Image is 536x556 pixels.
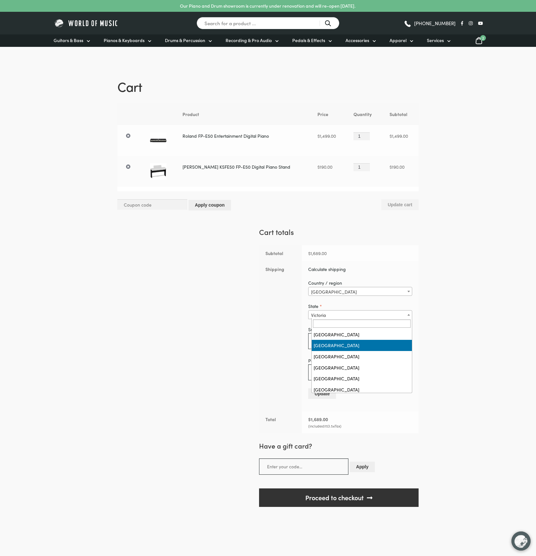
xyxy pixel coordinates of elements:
[323,423,335,428] span: 153.54
[308,310,412,319] span: Victoria
[427,37,444,44] span: Services
[310,103,346,125] th: Price
[150,132,167,149] img: Roland FP-E50 Entertainment Digital Piano Front
[117,77,419,95] h1: Cart
[189,200,231,210] button: Apply coupon
[308,279,412,287] label: Country / region
[308,357,412,364] label: Postcode
[182,164,290,170] a: [PERSON_NAME] KSFE50 FP-E50 Digital Piano Stand
[404,18,456,28] a: [PHONE_NUMBER]
[317,133,336,139] bdi: 1,499.00
[346,37,369,44] span: Accessories
[350,462,375,472] button: Apply
[259,513,419,554] iframe: PayPal
[259,441,419,450] h4: Have a gift card?
[308,326,412,333] label: Suburb
[507,527,536,556] iframe: Chat with our support team
[354,132,370,140] input: Product quantity
[308,388,336,399] button: Update
[165,37,205,44] span: Drums & Percussion
[308,416,328,422] bdi: 1,689.00
[259,227,419,237] h2: Cart totals
[323,423,325,428] span: $
[312,340,412,351] li: [GEOGRAPHIC_DATA]
[150,163,167,180] img: Roland KSFE50 FP-E50 Digital Piano Stand
[182,133,269,139] a: Roland FP-E50 Entertainment Digital Piano
[390,164,392,170] span: $
[259,411,302,433] th: Total
[125,163,132,171] a: Remove Roland KSFE50 FP-E50 Digital Piano Stand from cart
[308,266,346,272] a: Calculate shipping
[414,21,456,26] span: [PHONE_NUMBER]
[308,303,412,310] label: State
[117,199,187,210] input: Coupon code
[312,384,412,395] li: [GEOGRAPHIC_DATA]
[125,132,132,140] a: Remove Roland FP-E50 Entertainment Digital Piano from cart
[390,37,406,44] span: Apparel
[382,103,419,125] th: Subtotal
[259,488,419,507] a: Proceed to checkout
[308,423,412,429] small: (includes Tax)
[104,37,145,44] span: Pianos & Keyboards
[312,329,412,340] li: [GEOGRAPHIC_DATA]
[346,103,383,125] th: Quantity
[259,481,419,486] iframe: PayPal Message 1
[381,199,419,210] button: Update cart
[226,37,272,44] span: Recording & Pro Audio
[259,261,302,411] th: Shipping
[312,351,412,362] li: [GEOGRAPHIC_DATA]
[390,133,408,139] bdi: 1,499.00
[354,163,370,171] input: Product quantity
[197,17,339,29] input: Search for a product ...
[312,362,412,373] li: [GEOGRAPHIC_DATA]
[390,133,392,139] span: $
[317,164,332,170] bdi: 190.00
[309,311,412,319] span: Victoria
[308,250,310,256] span: $
[175,103,310,125] th: Product
[390,164,405,170] bdi: 190.00
[292,37,325,44] span: Pedals & Effects
[317,133,320,139] span: $
[309,287,412,296] span: Australia
[54,18,119,28] img: World of Music
[308,416,311,422] span: $
[312,373,412,384] li: [GEOGRAPHIC_DATA]
[259,458,348,474] input: Enter your code…
[308,250,327,256] bdi: 1,689.00
[259,245,302,261] th: Subtotal
[54,37,83,44] span: Guitars & Bass
[180,3,355,9] p: Our Piano and Drum showroom is currently under renovation and will re-open [DATE].
[317,164,320,170] span: $
[480,35,486,41] span: 2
